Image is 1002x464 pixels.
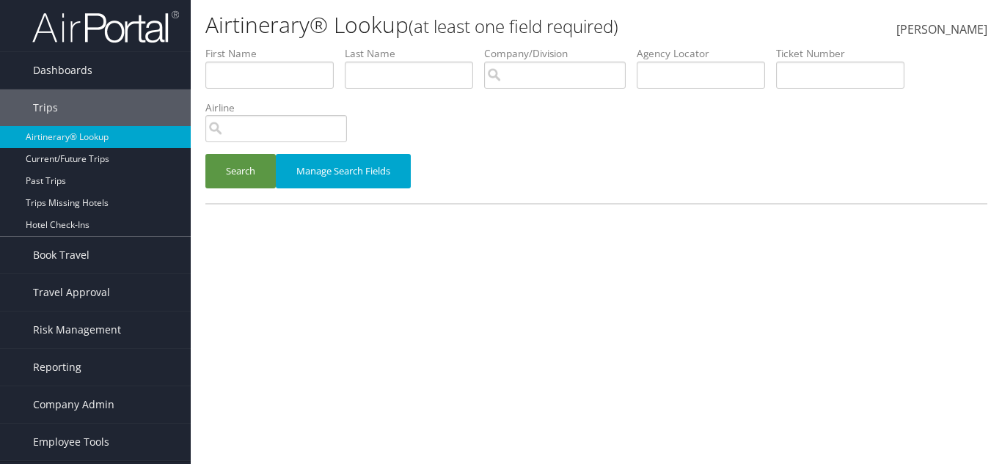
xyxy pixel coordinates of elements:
[409,14,618,38] small: (at least one field required)
[276,154,411,188] button: Manage Search Fields
[776,46,915,61] label: Ticket Number
[33,312,121,348] span: Risk Management
[637,46,776,61] label: Agency Locator
[896,7,987,53] a: [PERSON_NAME]
[33,349,81,386] span: Reporting
[205,100,358,115] label: Airline
[896,21,987,37] span: [PERSON_NAME]
[32,10,179,44] img: airportal-logo.png
[33,237,89,273] span: Book Travel
[205,10,727,40] h1: Airtinerary® Lookup
[205,154,276,188] button: Search
[33,386,114,423] span: Company Admin
[484,46,637,61] label: Company/Division
[33,89,58,126] span: Trips
[205,46,345,61] label: First Name
[345,46,484,61] label: Last Name
[33,52,92,89] span: Dashboards
[33,274,110,311] span: Travel Approval
[33,424,109,460] span: Employee Tools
